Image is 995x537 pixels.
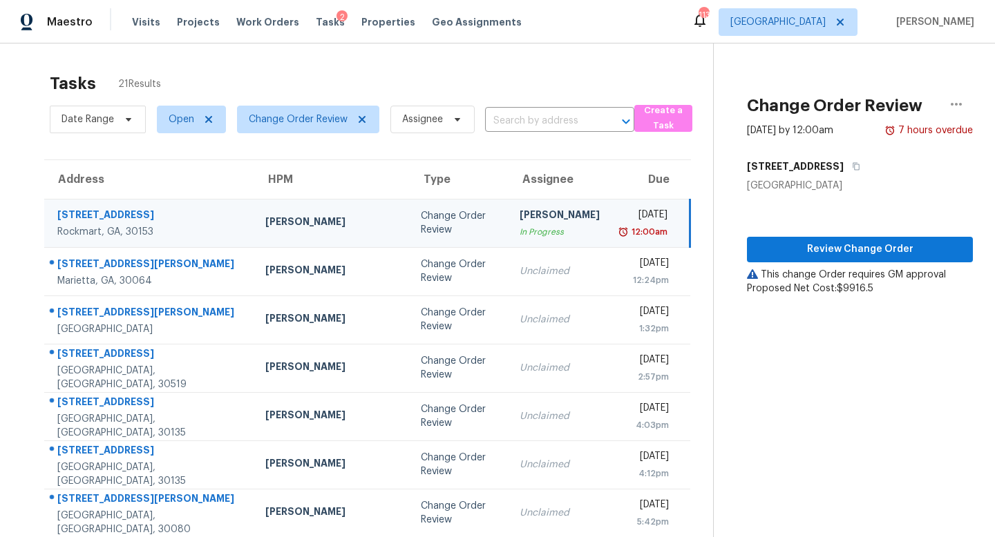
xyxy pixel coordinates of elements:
[622,273,669,287] div: 12:24pm
[622,256,669,273] div: [DATE]
[50,77,96,90] h2: Tasks
[57,322,243,336] div: [GEOGRAPHIC_DATA]
[421,209,497,237] div: Change Order Review
[265,360,399,377] div: [PERSON_NAME]
[57,491,243,509] div: [STREET_ADDRESS][PERSON_NAME]
[421,402,497,430] div: Change Order Review
[622,208,667,225] div: [DATE]
[520,506,600,520] div: Unclaimed
[844,154,862,179] button: Copy Address
[47,15,93,29] span: Maestro
[57,305,243,322] div: [STREET_ADDRESS][PERSON_NAME]
[747,99,922,113] h2: Change Order Review
[57,395,243,412] div: [STREET_ADDRESS]
[177,15,220,29] span: Projects
[57,460,243,488] div: [GEOGRAPHIC_DATA], [GEOGRAPHIC_DATA], 30135
[236,15,299,29] span: Work Orders
[520,264,600,278] div: Unclaimed
[618,225,629,239] img: Overdue Alarm Icon
[265,505,399,522] div: [PERSON_NAME]
[622,370,669,384] div: 2:57pm
[520,313,600,326] div: Unclaimed
[57,225,243,239] div: Rockmart, GA, 30153
[509,160,611,199] th: Assignee
[629,225,667,239] div: 12:00am
[169,113,194,126] span: Open
[622,401,669,418] div: [DATE]
[118,77,161,91] span: 21 Results
[895,124,973,137] div: 7 hours overdue
[254,160,410,199] th: HPM
[747,282,973,295] div: Proposed Net Cost: $9916.5
[622,498,669,515] div: [DATE]
[622,353,669,370] div: [DATE]
[265,456,399,473] div: [PERSON_NAME]
[57,274,243,288] div: Marietta, GA, 30064
[421,257,497,285] div: Change Order Review
[410,160,508,199] th: Type
[265,311,399,329] div: [PERSON_NAME]
[622,322,669,335] div: 1:32pm
[747,124,833,137] div: [DATE] by 12:00am
[611,160,690,199] th: Due
[747,237,973,262] button: Review Change Order
[622,418,669,432] div: 4:03pm
[265,408,399,425] div: [PERSON_NAME]
[884,124,895,137] img: Overdue Alarm Icon
[641,103,685,135] span: Create a Task
[57,509,243,536] div: [GEOGRAPHIC_DATA], [GEOGRAPHIC_DATA], 30080
[520,409,600,423] div: Unclaimed
[520,225,600,239] div: In Progress
[622,449,669,467] div: [DATE]
[57,257,243,274] div: [STREET_ADDRESS][PERSON_NAME]
[337,10,348,24] div: 2
[747,159,844,173] h5: [STREET_ADDRESS]
[421,451,497,478] div: Change Order Review
[316,17,345,27] span: Tasks
[432,15,522,29] span: Geo Assignments
[747,268,973,282] div: This change Order requires GM approval
[44,160,254,199] th: Address
[634,105,692,132] button: Create a Task
[520,208,600,225] div: [PERSON_NAME]
[616,112,636,131] button: Open
[622,515,669,529] div: 5:42pm
[520,361,600,375] div: Unclaimed
[249,113,348,126] span: Change Order Review
[421,354,497,382] div: Change Order Review
[421,306,497,333] div: Change Order Review
[57,412,243,440] div: [GEOGRAPHIC_DATA], [GEOGRAPHIC_DATA], 30135
[730,15,826,29] span: [GEOGRAPHIC_DATA]
[57,346,243,364] div: [STREET_ADDRESS]
[699,8,708,22] div: 113
[61,113,114,126] span: Date Range
[265,215,399,232] div: [PERSON_NAME]
[622,467,669,480] div: 4:12pm
[57,443,243,460] div: [STREET_ADDRESS]
[485,110,596,132] input: Search by address
[520,458,600,471] div: Unclaimed
[747,179,973,193] div: [GEOGRAPHIC_DATA]
[758,241,962,258] span: Review Change Order
[132,15,160,29] span: Visits
[622,304,669,322] div: [DATE]
[57,208,243,225] div: [STREET_ADDRESS]
[421,499,497,527] div: Change Order Review
[265,263,399,280] div: [PERSON_NAME]
[891,15,974,29] span: [PERSON_NAME]
[57,364,243,391] div: [GEOGRAPHIC_DATA], [GEOGRAPHIC_DATA], 30519
[361,15,415,29] span: Properties
[402,113,443,126] span: Assignee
